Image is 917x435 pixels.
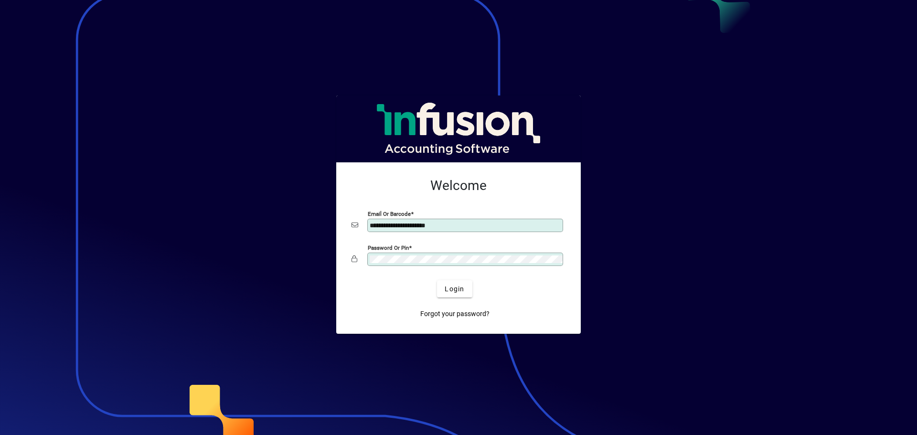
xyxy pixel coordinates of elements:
[445,284,464,294] span: Login
[437,280,472,297] button: Login
[352,178,565,194] h2: Welcome
[368,244,409,251] mat-label: Password or Pin
[368,211,411,217] mat-label: Email or Barcode
[420,309,490,319] span: Forgot your password?
[416,305,493,322] a: Forgot your password?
